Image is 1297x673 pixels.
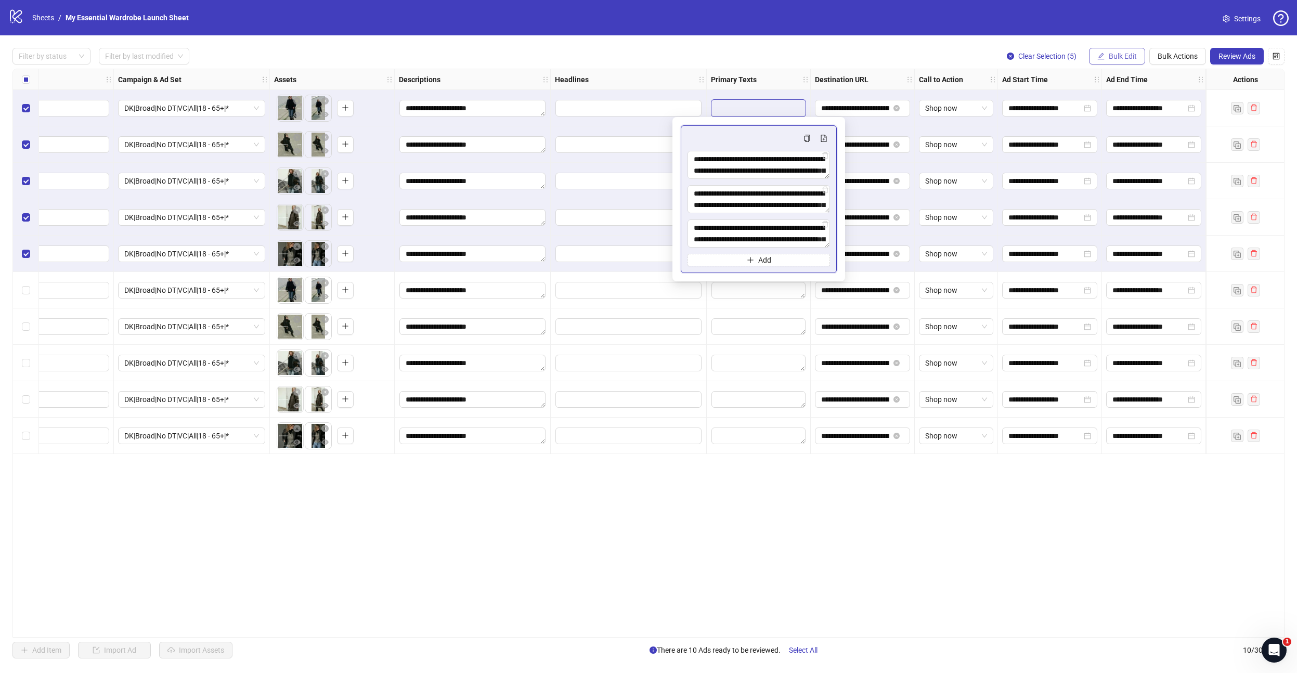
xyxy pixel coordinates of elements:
button: close-circle [893,214,900,221]
button: Delete [319,132,331,144]
button: Duplicate [1231,284,1243,296]
span: holder [542,76,549,83]
div: Edit values [399,136,546,153]
span: Settings [1234,13,1261,24]
button: Preview [291,327,303,340]
div: Asset 1 [277,423,303,449]
span: holder [809,76,816,83]
span: holder [105,76,112,83]
span: close-circle [293,243,301,250]
button: Preview [291,182,303,194]
span: Shop now [925,173,987,189]
div: Select row 4 [13,199,39,236]
button: Duplicate [1231,138,1243,151]
span: close-circle [321,134,329,141]
span: eye [293,366,301,373]
div: Edit values [555,281,702,299]
img: Asset 1 [277,132,303,158]
div: Edit values [555,354,702,372]
img: Asset 2 [305,277,331,303]
button: close-circle [893,287,900,293]
span: close-circle [893,105,900,111]
div: Resize Assets column [392,69,394,89]
button: Delete [319,350,331,363]
button: Add [337,428,354,444]
span: edit [1097,53,1105,60]
span: 1 [1283,638,1291,646]
span: close-circle [321,206,329,214]
button: Delete [319,386,331,399]
span: holder [802,76,809,83]
span: eye [321,366,329,373]
span: close-circle [321,389,329,396]
span: plus [342,140,349,148]
div: Select row 7 [13,308,39,345]
span: eye [321,256,329,264]
button: Add [337,100,354,117]
span: close-circle [321,243,329,250]
span: close-circle [293,206,301,214]
div: Select all rows [13,69,39,90]
div: Edit values [711,354,806,372]
div: Asset 2 [305,95,331,121]
span: delete [822,152,829,159]
span: eye [293,220,301,227]
img: Asset 1 [277,350,303,376]
span: holder [268,76,276,83]
button: Delete [319,277,331,290]
div: Edit values [555,391,702,408]
span: plus [342,322,349,330]
button: Bulk Actions [1149,48,1206,64]
button: Clear Selection (5) [998,48,1085,64]
div: Edit values [555,245,702,263]
div: Select row 6 [13,272,39,308]
span: close-circle [893,433,900,439]
button: Preview [319,145,331,158]
strong: Call to Action [919,74,963,85]
span: Shop now [925,100,987,116]
button: Preview [319,109,331,121]
strong: Primary Texts [711,74,757,85]
button: Preview [319,400,331,412]
span: close-circle [321,170,329,177]
div: Resize Descriptions column [548,69,550,89]
strong: Ad End Time [1106,74,1148,85]
div: Edit values [555,172,702,190]
button: Add [337,136,354,153]
button: Preview [291,218,303,230]
button: Review Ads [1210,48,1264,64]
img: Asset 2 [305,241,331,267]
button: Delete [291,386,303,399]
img: Asset 1 [277,386,303,412]
div: Edit values [399,172,546,190]
img: Asset 2 [305,132,331,158]
div: Edit values [399,391,546,408]
div: Asset 1 [277,314,303,340]
span: Clear Selection (5) [1018,52,1076,60]
div: Edit values [711,318,806,335]
img: Asset 2 [305,423,331,449]
div: Edit values [711,99,806,117]
img: Asset 2 [305,386,331,412]
span: plus [342,432,349,439]
span: holder [1093,76,1100,83]
div: Edit values [399,99,546,117]
span: Shop now [925,355,987,371]
strong: Campaign & Ad Set [118,74,181,85]
button: Preview [291,291,303,303]
span: close-circle [293,425,301,432]
button: Configure table settings [1268,48,1285,64]
button: Duplicate [1231,320,1243,333]
span: close-circle [893,396,900,403]
button: Preview [319,364,331,376]
span: close-circle [293,97,301,105]
span: close-circle [293,134,301,141]
img: Asset 1 [277,95,303,121]
button: Delete [319,204,331,217]
div: Select row 3 [13,163,39,199]
strong: Actions [1233,74,1258,85]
